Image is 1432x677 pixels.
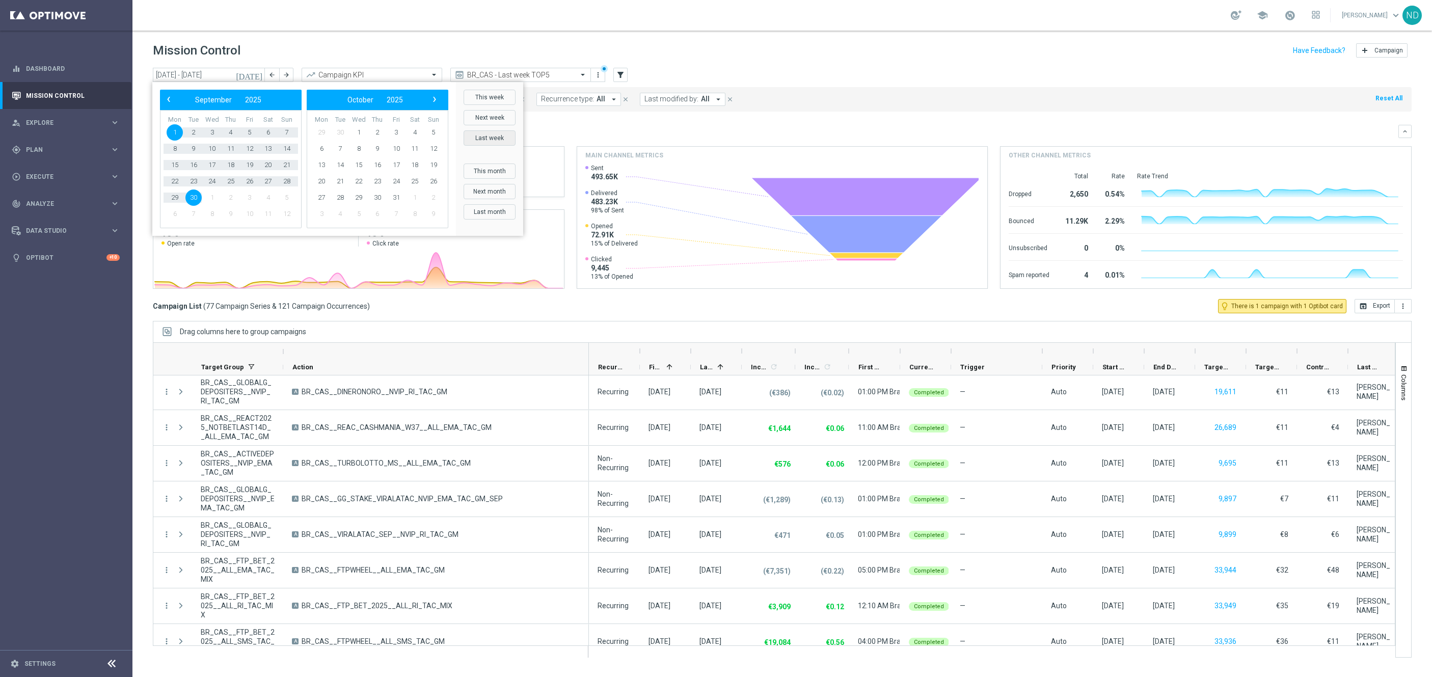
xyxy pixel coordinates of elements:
[388,189,404,206] span: 31
[1213,635,1237,648] button: 33,936
[260,189,276,206] span: 4
[223,124,239,141] span: 4
[260,173,276,189] span: 27
[1213,600,1237,612] button: 33,949
[585,151,663,160] h4: Main channel metrics
[425,141,442,157] span: 12
[162,93,175,106] span: ‹
[302,565,445,575] span: BR_CAS__FTPWHEEL__ALL_EMA_TAC_GM
[204,189,220,206] span: 1
[1218,493,1237,505] button: 9,897
[26,55,120,82] a: Dashboard
[1100,185,1125,201] div: 0.54%
[185,189,202,206] span: 30
[195,96,232,104] span: September
[649,363,662,371] span: First in Range
[162,601,171,610] button: more_vert
[425,157,442,173] span: 19
[241,189,258,206] span: 3
[593,69,603,81] button: more_vert
[332,173,348,189] span: 21
[162,387,171,396] i: more_vert
[204,141,220,157] span: 10
[591,230,638,239] span: 72.91K
[1062,212,1088,228] div: 11.29K
[204,173,220,189] span: 24
[292,531,299,537] span: A
[241,206,258,222] span: 10
[1009,185,1049,201] div: Dropped
[1293,47,1345,54] input: Have Feedback?
[110,118,120,127] i: keyboard_arrow_right
[292,389,299,395] span: A
[279,124,295,141] span: 7
[1062,185,1088,201] div: 2,650
[260,206,276,222] span: 11
[26,244,106,271] a: Optibot
[313,124,330,141] span: 29
[223,206,239,222] span: 9
[407,124,423,141] span: 4
[188,93,238,106] button: September
[260,124,276,141] span: 6
[26,228,110,234] span: Data Studio
[591,164,618,172] span: Sent
[106,254,120,261] div: +10
[110,145,120,154] i: keyboard_arrow_right
[369,206,386,222] span: 6
[594,71,602,79] i: more_vert
[312,116,331,124] th: weekday
[162,565,171,575] button: more_vert
[1356,43,1408,58] button: add Campaign
[26,147,110,153] span: Plan
[302,637,445,646] span: BR_CAS__FTPWHEEL__ALL_SMS_TAC_GM
[162,458,171,468] button: more_vert
[822,361,831,372] span: Calculate column
[11,173,120,181] div: play_circle_outline Execute keyboard_arrow_right
[313,173,330,189] span: 20
[464,204,516,220] button: Last month
[640,93,725,106] button: Last modified by: All arrow_drop_down
[163,93,176,106] button: ‹
[283,71,290,78] i: arrow_forward
[241,157,258,173] span: 19
[26,120,110,126] span: Explore
[591,239,638,248] span: 15% of Delivered
[1009,239,1049,255] div: Unsubscribed
[292,603,299,609] span: A
[425,206,442,222] span: 9
[245,96,261,104] span: 2025
[292,460,299,466] span: A
[1401,128,1409,135] i: keyboard_arrow_down
[306,70,316,80] i: trending_up
[407,173,423,189] span: 25
[162,423,171,432] i: more_vert
[450,68,591,82] ng-select: BR_CAS - Last week TOP5
[12,226,110,235] div: Data Studio
[204,124,220,141] span: 3
[1399,302,1407,310] i: more_vert
[162,494,171,503] button: more_vert
[11,119,120,127] button: person_search Explore keyboard_arrow_right
[11,65,120,73] button: equalizer Dashboard
[167,189,183,206] span: 29
[464,110,516,125] button: Next week
[241,141,258,157] span: 12
[153,302,370,311] h3: Campaign List
[167,173,183,189] span: 22
[823,363,831,371] i: refresh
[1062,172,1088,180] div: Total
[167,206,183,222] span: 6
[388,124,404,141] span: 3
[332,124,348,141] span: 30
[223,189,239,206] span: 2
[292,638,299,644] span: A
[279,157,295,173] span: 21
[591,189,624,197] span: Delivered
[347,96,373,104] span: October
[162,530,171,539] button: more_vert
[238,93,268,106] button: 2025
[153,68,265,82] input: Select date range
[700,363,713,371] span: Last in Range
